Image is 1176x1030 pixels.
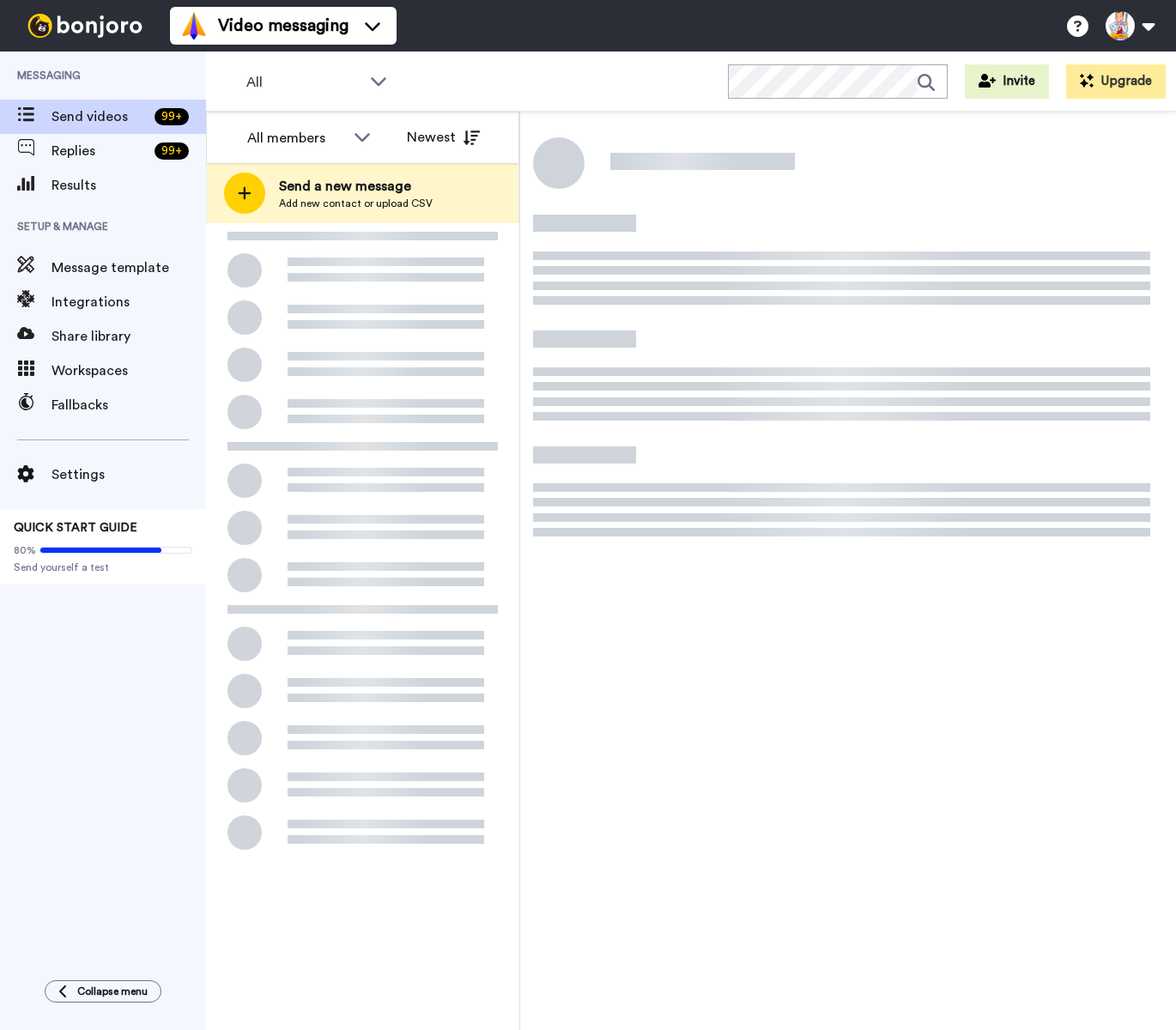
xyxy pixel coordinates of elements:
[180,12,208,39] img: vm-color.svg
[77,985,148,998] span: Collapse menu
[247,128,345,148] div: All members
[52,106,148,127] span: Send videos
[218,14,349,38] span: Video messaging
[394,120,493,154] button: Newest
[14,560,192,574] span: Send yourself a test
[279,176,433,197] span: Send a new message
[155,108,189,125] div: 99 +
[52,360,206,381] span: Workspaces
[14,543,36,557] span: 80%
[52,257,206,278] span: Message template
[246,72,361,93] span: All
[52,326,206,347] span: Share library
[14,522,137,534] span: QUICK START GUIDE
[52,395,206,415] span: Fallbacks
[1066,64,1166,99] button: Upgrade
[45,980,161,1003] button: Collapse menu
[965,64,1049,99] button: Invite
[52,464,206,485] span: Settings
[21,14,149,38] img: bj-logo-header-white.svg
[52,292,206,312] span: Integrations
[155,142,189,160] div: 99 +
[279,197,433,210] span: Add new contact or upload CSV
[52,175,206,196] span: Results
[52,141,148,161] span: Replies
